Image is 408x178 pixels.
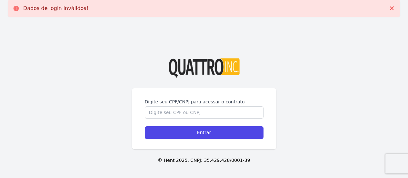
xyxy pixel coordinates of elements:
p: Dados de login inválidos! [23,5,88,12]
label: Digite seu CPF/CNPJ para acessar o contrato [145,99,264,105]
img: Logo%20Quattro%20INC%20Transparente%20(002).png [169,58,240,78]
p: © Hent 2025. CNPJ: 35.429.428/0001-39 [10,157,398,164]
input: Entrar [145,126,264,139]
input: Digite seu CPF ou CNPJ [145,106,264,119]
